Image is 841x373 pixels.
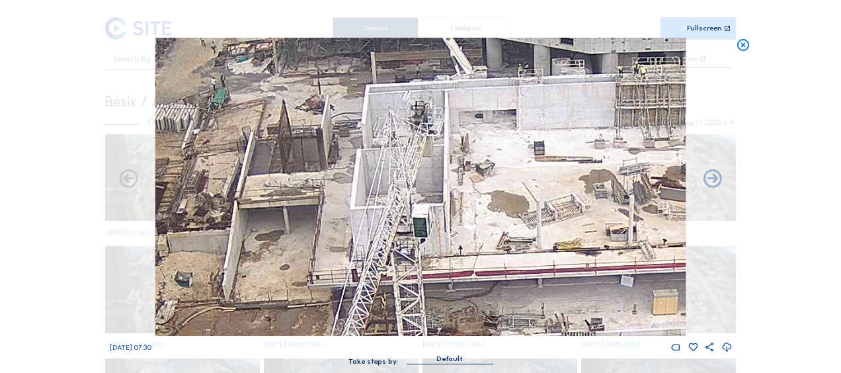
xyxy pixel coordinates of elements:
[155,38,686,336] img: Image
[407,353,493,364] div: Default
[348,358,399,365] div: Take steps by:
[701,169,723,190] i: Back
[110,343,151,352] span: [DATE] 07:30
[687,24,722,32] div: Fullscreen
[436,353,463,365] div: Default
[118,169,140,190] i: Forward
